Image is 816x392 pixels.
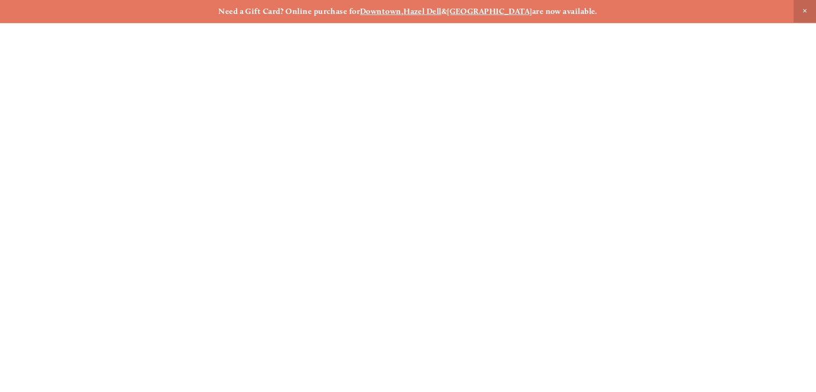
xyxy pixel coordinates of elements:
a: Downtown [360,6,401,16]
a: Hazel Dell [403,6,442,16]
strong: , [401,6,403,16]
strong: & [442,6,447,16]
strong: Need a Gift Card? Online purchase for [218,6,360,16]
strong: are now available. [532,6,598,16]
a: [GEOGRAPHIC_DATA] [447,6,532,16]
